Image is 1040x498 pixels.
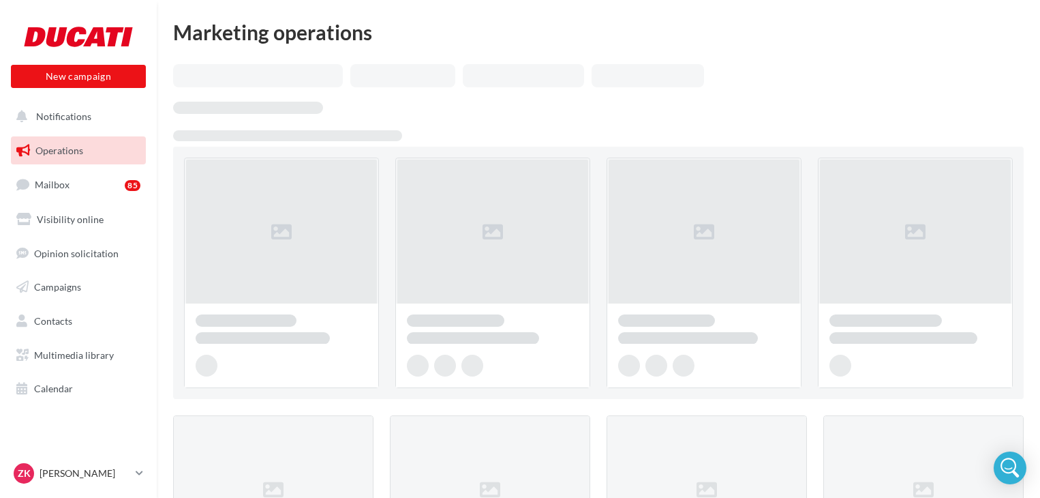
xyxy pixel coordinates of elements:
[8,102,143,131] button: Notifications
[8,136,149,165] a: Operations
[37,214,104,225] span: Visibility online
[36,111,91,122] span: Notifications
[8,307,149,336] a: Contacts
[173,22,1024,42] div: Marketing operations
[34,281,81,293] span: Campaigns
[35,179,70,190] span: Mailbox
[8,341,149,370] a: Multimedia library
[18,467,31,480] span: ZK
[8,205,149,234] a: Visibility online
[8,170,149,199] a: Mailbox85
[11,460,146,486] a: ZK [PERSON_NAME]
[125,180,140,191] div: 85
[35,145,83,156] span: Operations
[40,467,130,480] p: [PERSON_NAME]
[11,65,146,88] button: New campaign
[8,273,149,302] a: Campaigns
[34,383,73,394] span: Calendar
[8,375,149,403] a: Calendar
[994,452,1026,484] div: Open Intercom Messenger
[34,247,119,259] span: Opinion solicitation
[34,349,114,361] span: Multimedia library
[8,239,149,268] a: Opinion solicitation
[34,315,72,327] span: Contacts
